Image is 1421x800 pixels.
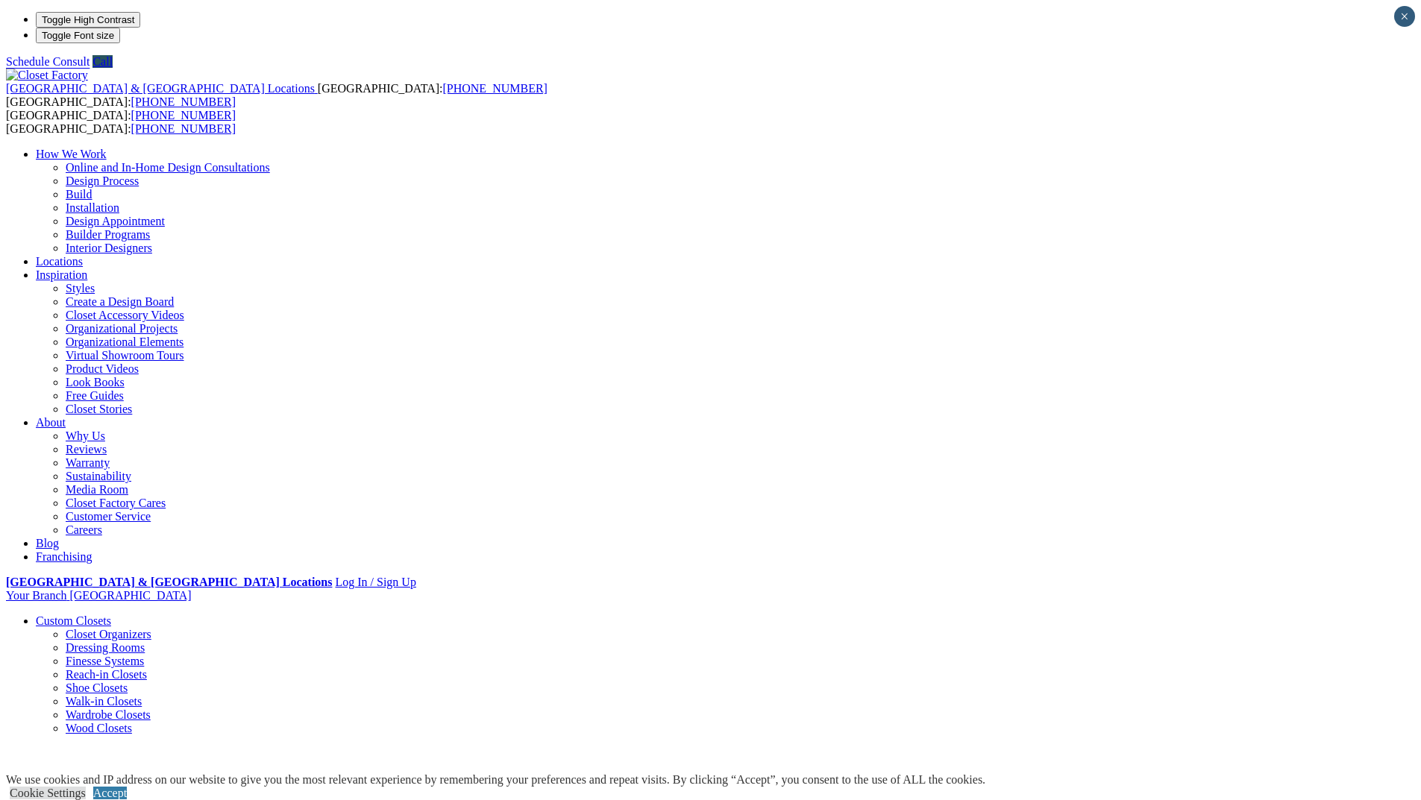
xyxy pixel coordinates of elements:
a: Your Branch [GEOGRAPHIC_DATA] [6,589,192,602]
a: Closet Accessory Videos [66,309,184,321]
a: Builder Programs [66,228,150,241]
a: Locations [36,255,83,268]
a: Design Appointment [66,215,165,227]
a: Wood Closets [66,722,132,734]
a: Log In / Sign Up [335,576,415,588]
span: [GEOGRAPHIC_DATA] & [GEOGRAPHIC_DATA] Locations [6,82,315,95]
a: Online and In-Home Design Consultations [66,161,270,174]
a: Franchising [36,550,92,563]
span: [GEOGRAPHIC_DATA]: [GEOGRAPHIC_DATA]: [6,82,548,108]
button: Close [1394,6,1415,27]
a: Call [92,55,113,68]
a: Reviews [66,443,107,456]
button: Toggle High Contrast [36,12,140,28]
a: Organizational Elements [66,336,183,348]
a: Reach-in Closets [66,668,147,681]
a: How We Work [36,148,107,160]
a: Virtual Showroom Tours [66,349,184,362]
a: Schedule Consult [6,55,90,68]
span: Toggle Font size [42,30,114,41]
a: Styles [66,282,95,295]
a: [PHONE_NUMBER] [131,109,236,122]
a: Design Process [66,174,139,187]
span: Your Branch [6,589,66,602]
img: Closet Factory [6,69,88,82]
a: Warranty [66,456,110,469]
a: Cookie Settings [10,787,86,799]
a: Closet Factory Cares [66,497,166,509]
a: Closet Organizers [66,628,151,640]
a: Create a Design Board [66,295,174,308]
a: Customer Service [66,510,151,523]
a: Inspiration [36,268,87,281]
a: Installation [66,201,119,214]
a: Dressing Rooms [66,641,145,654]
a: Sustainability [66,470,131,482]
a: Free Guides [66,389,124,402]
a: Closet Stories [66,403,132,415]
a: Careers [66,523,102,536]
a: Interior Designers [66,242,152,254]
a: Wardrobe Closets [66,708,151,721]
a: Custom Closets [36,614,111,627]
span: [GEOGRAPHIC_DATA]: [GEOGRAPHIC_DATA]: [6,109,236,135]
a: Build [66,188,92,201]
a: Look Books [66,376,125,388]
a: About [36,416,66,429]
button: Toggle Font size [36,28,120,43]
a: Blog [36,537,59,549]
a: Finesse Systems [66,655,144,667]
a: [PHONE_NUMBER] [131,95,236,108]
div: We use cookies and IP address on our website to give you the most relevant experience by remember... [6,773,985,787]
a: [PHONE_NUMBER] [442,82,547,95]
a: [GEOGRAPHIC_DATA] & [GEOGRAPHIC_DATA] Locations [6,576,332,588]
a: Accept [93,787,127,799]
a: Organizational Projects [66,322,178,335]
a: [PHONE_NUMBER] [131,122,236,135]
a: [GEOGRAPHIC_DATA] & [GEOGRAPHIC_DATA] Locations [6,82,318,95]
span: Toggle High Contrast [42,14,134,25]
span: [GEOGRAPHIC_DATA] [69,589,191,602]
a: Why Us [66,429,105,442]
a: Media Room [66,483,128,496]
a: Shoe Closets [66,681,128,694]
a: Walk-in Closets [66,695,142,708]
a: Product Videos [66,362,139,375]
